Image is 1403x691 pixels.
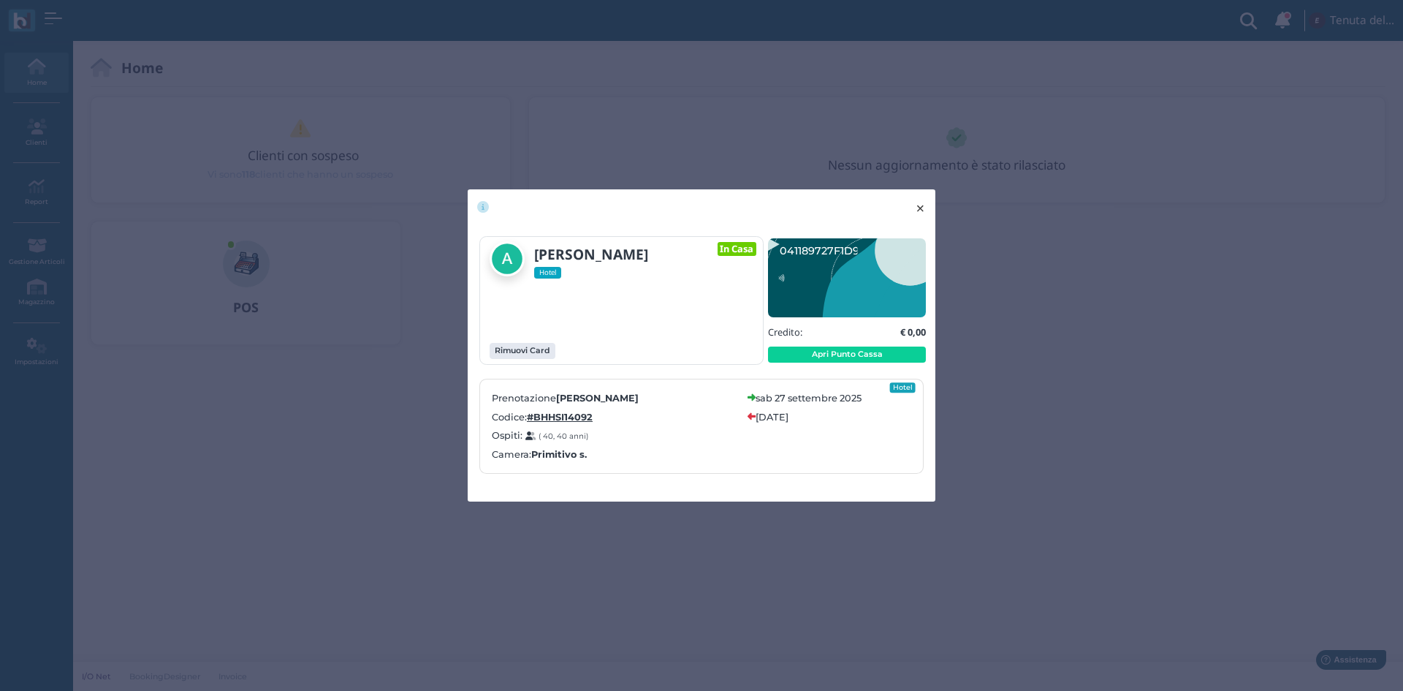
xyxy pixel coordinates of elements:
[43,12,96,23] span: Assistenza
[490,343,555,359] button: Rimuovi Card
[556,393,639,404] b: [PERSON_NAME]
[915,199,926,218] span: ×
[490,241,685,279] a: [PERSON_NAME] Hotel
[780,244,863,257] text: 041189727F1D91
[492,391,739,405] label: Prenotazione
[756,391,862,405] label: sab 27 settembre 2025
[768,327,802,337] h5: Credito:
[720,242,753,255] b: In Casa
[490,241,525,276] img: Anita Van der Kaai
[890,382,916,393] div: Hotel
[534,244,648,264] b: [PERSON_NAME]
[900,325,926,339] b: € 0,00
[534,267,562,279] span: Hotel
[768,347,926,363] button: Apri Punto Cassa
